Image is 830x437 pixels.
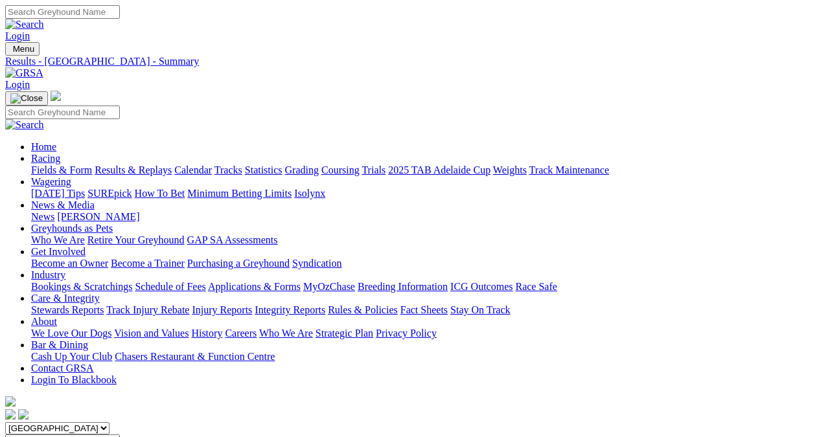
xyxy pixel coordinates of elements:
[111,258,185,269] a: Become a Trainer
[31,234,85,245] a: Who We Are
[87,188,132,199] a: SUREpick
[10,93,43,104] img: Close
[31,199,95,210] a: News & Media
[292,258,341,269] a: Syndication
[87,234,185,245] a: Retire Your Greyhound
[208,281,301,292] a: Applications & Forms
[31,164,92,175] a: Fields & Form
[5,409,16,420] img: facebook.svg
[214,164,242,175] a: Tracks
[529,164,609,175] a: Track Maintenance
[18,409,29,420] img: twitter.svg
[5,42,40,56] button: Toggle navigation
[51,91,61,101] img: logo-grsa-white.png
[31,351,825,363] div: Bar & Dining
[5,19,44,30] img: Search
[57,211,139,222] a: [PERSON_NAME]
[450,304,510,315] a: Stay On Track
[31,363,93,374] a: Contact GRSA
[31,188,825,199] div: Wagering
[31,176,71,187] a: Wagering
[316,328,373,339] a: Strategic Plan
[285,164,319,175] a: Grading
[13,44,34,54] span: Menu
[31,328,111,339] a: We Love Our Dogs
[450,281,513,292] a: ICG Outcomes
[31,246,86,257] a: Get Involved
[31,351,112,362] a: Cash Up Your Club
[31,141,56,152] a: Home
[31,234,825,246] div: Greyhounds as Pets
[321,164,360,175] a: Coursing
[5,396,16,407] img: logo-grsa-white.png
[31,164,825,176] div: Racing
[388,164,490,175] a: 2025 TAB Adelaide Cup
[31,281,132,292] a: Bookings & Scratchings
[515,281,557,292] a: Race Safe
[31,188,85,199] a: [DATE] Tips
[493,164,527,175] a: Weights
[5,5,120,19] input: Search
[106,304,189,315] a: Track Injury Rebate
[5,91,48,106] button: Toggle navigation
[31,304,104,315] a: Stewards Reports
[245,164,282,175] a: Statistics
[187,188,292,199] a: Minimum Betting Limits
[31,211,825,223] div: News & Media
[31,153,60,164] a: Racing
[31,293,100,304] a: Care & Integrity
[328,304,398,315] a: Rules & Policies
[174,164,212,175] a: Calendar
[225,328,257,339] a: Careers
[31,316,57,327] a: About
[191,328,222,339] a: History
[115,351,275,362] a: Chasers Restaurant & Function Centre
[362,164,386,175] a: Trials
[5,67,43,79] img: GRSA
[31,269,65,280] a: Industry
[31,304,825,316] div: Care & Integrity
[187,234,278,245] a: GAP SA Assessments
[114,328,189,339] a: Vision and Values
[31,339,88,350] a: Bar & Dining
[31,223,113,234] a: Greyhounds as Pets
[5,79,30,90] a: Login
[5,56,825,67] a: Results - [GEOGRAPHIC_DATA] - Summary
[294,188,325,199] a: Isolynx
[31,258,825,269] div: Get Involved
[95,164,172,175] a: Results & Replays
[5,119,44,131] img: Search
[255,304,325,315] a: Integrity Reports
[31,374,117,385] a: Login To Blackbook
[358,281,448,292] a: Breeding Information
[135,281,205,292] a: Schedule of Fees
[31,281,825,293] div: Industry
[31,211,54,222] a: News
[5,30,30,41] a: Login
[135,188,185,199] a: How To Bet
[376,328,437,339] a: Privacy Policy
[187,258,290,269] a: Purchasing a Greyhound
[31,328,825,339] div: About
[5,106,120,119] input: Search
[259,328,313,339] a: Who We Are
[303,281,355,292] a: MyOzChase
[400,304,448,315] a: Fact Sheets
[31,258,108,269] a: Become an Owner
[192,304,252,315] a: Injury Reports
